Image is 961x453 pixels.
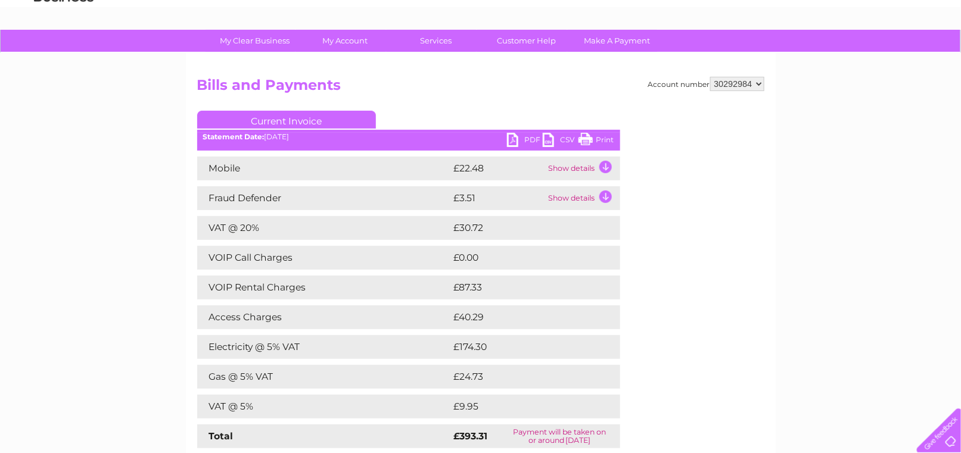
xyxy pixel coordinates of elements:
[197,111,376,129] a: Current Invoice
[451,395,593,418] td: £9.95
[451,186,546,210] td: £3.51
[546,186,620,210] td: Show details
[507,133,543,150] a: PDF
[209,430,234,442] strong: Total
[451,157,546,180] td: £22.48
[200,7,763,58] div: Clear Business is a trading name of Verastar Limited (registered in [GEOGRAPHIC_DATA] No. 3667643...
[197,276,451,299] td: VOIP Rental Charges
[568,30,666,52] a: Make A Payment
[922,51,950,60] a: Log out
[454,430,488,442] strong: £393.31
[751,51,774,60] a: Water
[857,51,875,60] a: Blog
[882,51,911,60] a: Contact
[543,133,579,150] a: CSV
[197,365,451,389] td: Gas @ 5% VAT
[546,157,620,180] td: Show details
[197,305,451,329] td: Access Charges
[197,133,620,141] div: [DATE]
[451,305,596,329] td: £40.29
[736,6,819,21] a: 0333 014 3131
[451,276,595,299] td: £87.33
[781,51,807,60] a: Energy
[33,31,94,67] img: logo.png
[296,30,394,52] a: My Account
[197,246,451,270] td: VOIP Call Charges
[203,132,265,141] b: Statement Date:
[451,246,593,270] td: £0.00
[197,186,451,210] td: Fraud Defender
[197,216,451,240] td: VAT @ 20%
[197,77,764,99] h2: Bills and Payments
[451,216,596,240] td: £30.72
[499,424,620,448] td: Payment will be taken on or around [DATE]
[197,157,451,180] td: Mobile
[197,335,451,359] td: Electricity @ 5% VAT
[814,51,850,60] a: Telecoms
[477,30,576,52] a: Customer Help
[197,395,451,418] td: VAT @ 5%
[387,30,485,52] a: Services
[579,133,614,150] a: Print
[648,77,764,91] div: Account number
[451,365,596,389] td: £24.73
[451,335,598,359] td: £174.30
[206,30,304,52] a: My Clear Business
